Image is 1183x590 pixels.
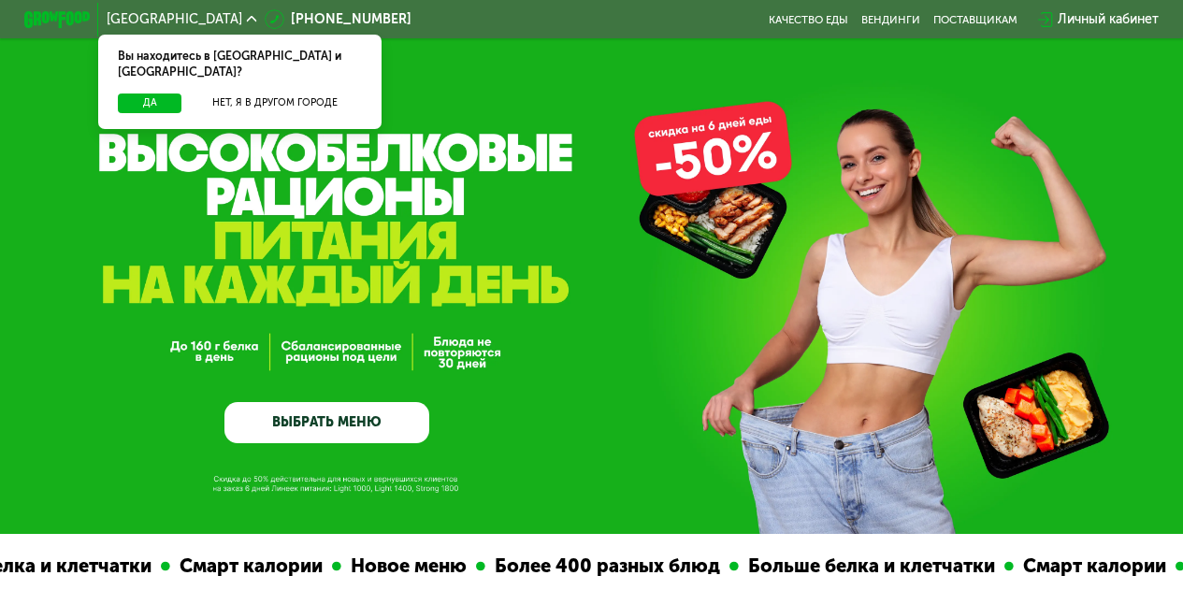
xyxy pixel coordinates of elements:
div: Больше белка и клетчатки [738,552,1003,581]
a: ВЫБРАТЬ МЕНЮ [224,402,429,443]
button: Нет, я в другом городе [188,94,361,113]
a: [PHONE_NUMBER] [265,9,411,29]
div: Смарт калории [169,552,331,581]
a: Вендинги [861,13,920,26]
button: Да [118,94,181,113]
div: поставщикам [933,13,1017,26]
div: Личный кабинет [1058,9,1159,29]
div: Более 400 разных блюд [484,552,729,581]
div: Вы находитесь в [GEOGRAPHIC_DATA] и [GEOGRAPHIC_DATA]? [98,35,381,94]
div: Новое меню [340,552,475,581]
span: [GEOGRAPHIC_DATA] [107,13,242,26]
a: Качество еды [769,13,848,26]
div: Смарт калории [1013,552,1175,581]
